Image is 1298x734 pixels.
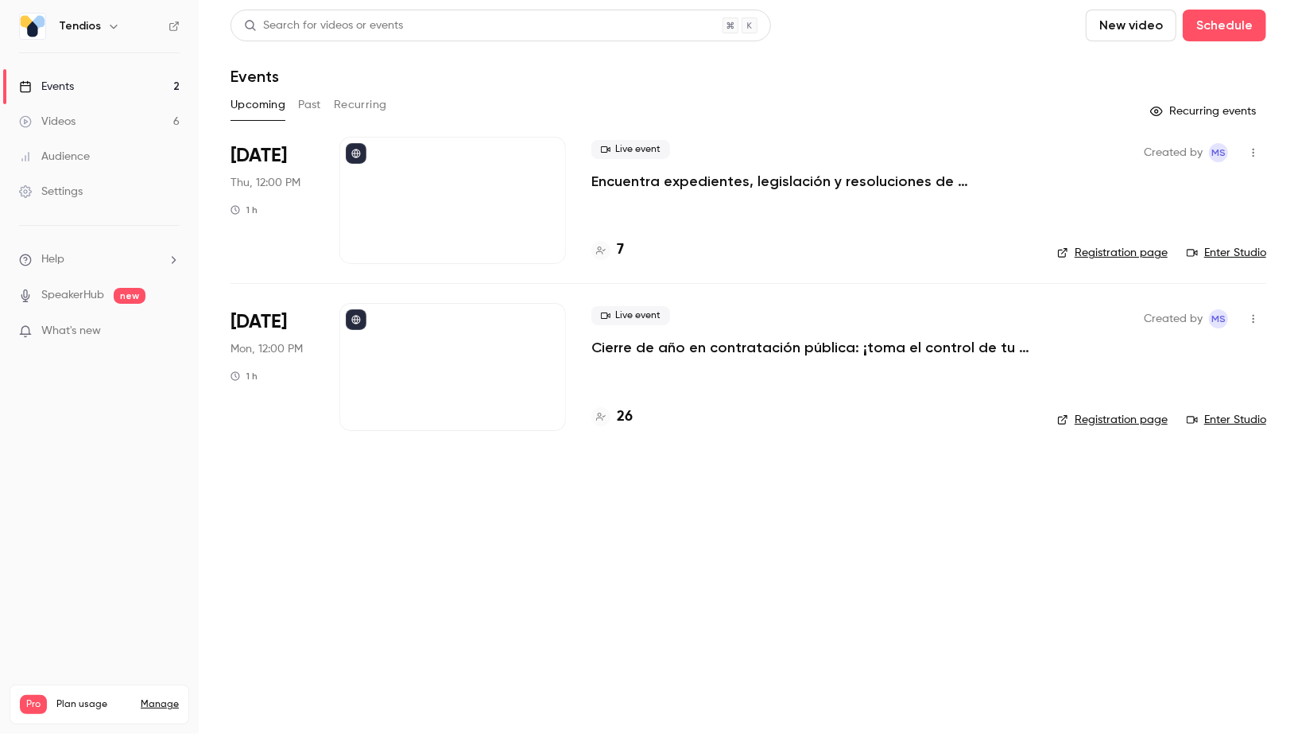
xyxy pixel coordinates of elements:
span: Live event [591,140,670,159]
div: Events [19,79,74,95]
span: Created by [1144,143,1203,162]
div: Oct 20 Mon, 12:00 PM (Europe/Madrid) [231,303,314,430]
span: Plan usage [56,698,131,711]
button: Recurring [334,92,387,118]
a: Enter Studio [1187,412,1266,428]
span: [DATE] [231,309,287,335]
a: Encuentra expedientes, legislación y resoluciones de contratación pública en 1 minuto [591,172,1032,191]
h6: Tendios [59,18,101,34]
a: Registration page [1057,245,1168,261]
span: Maria Serra [1209,143,1228,162]
span: Pro [20,695,47,714]
span: Thu, 12:00 PM [231,175,300,191]
div: Search for videos or events [244,17,403,34]
span: MS [1211,143,1226,162]
span: new [114,288,145,304]
div: Sep 25 Thu, 12:00 PM (Europe/Madrid) [231,137,314,264]
span: [DATE] [231,143,287,169]
a: Enter Studio [1187,245,1266,261]
span: Maria Serra [1209,309,1228,328]
button: Upcoming [231,92,285,118]
a: 7 [591,239,624,261]
a: 26 [591,406,633,428]
h1: Events [231,67,279,86]
a: Registration page [1057,412,1168,428]
span: Live event [591,306,670,325]
h4: 7 [617,239,624,261]
button: Schedule [1183,10,1266,41]
span: MS [1211,309,1226,328]
button: New video [1086,10,1176,41]
div: Audience [19,149,90,165]
a: Cierre de año en contratación pública: ¡toma el control de tu ejecución! [591,338,1032,357]
span: Help [41,251,64,268]
button: Recurring events [1143,99,1266,124]
span: Created by [1144,309,1203,328]
li: help-dropdown-opener [19,251,180,268]
h4: 26 [617,406,633,428]
img: Tendios [20,14,45,39]
span: What's new [41,323,101,340]
div: Settings [19,184,83,200]
a: SpeakerHub [41,287,104,304]
div: 1 h [231,370,258,383]
div: Videos [19,114,76,130]
div: 1 h [231,204,258,216]
button: Past [298,92,321,118]
a: Manage [141,698,179,711]
span: Mon, 12:00 PM [231,341,303,357]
